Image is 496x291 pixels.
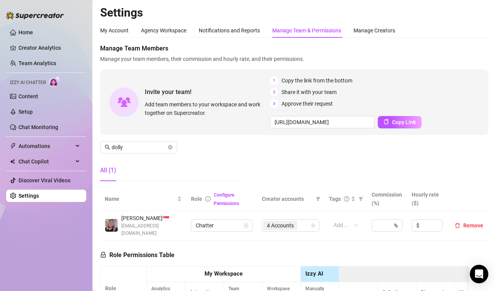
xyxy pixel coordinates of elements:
span: Approve their request [282,99,333,108]
strong: My Workspace [204,270,243,277]
button: Copy Link [378,116,422,128]
a: Creator Analytics [18,42,80,54]
h2: Settings [100,5,488,20]
div: Manage Creators [354,26,395,35]
span: Copy the link from the bottom [282,76,352,85]
span: Name [105,195,176,203]
span: search [105,145,110,150]
span: Add team members to your workspace and work together on Supercreator. [145,100,267,117]
div: My Account [100,26,129,35]
img: AI Chatter [49,76,61,87]
span: copy [384,119,389,124]
span: [PERSON_NAME] 🇸🇬 [121,214,182,222]
span: 3 [270,99,278,108]
span: filter [357,193,365,205]
div: Open Intercom Messenger [470,265,488,283]
a: Discover Viral Videos [18,177,70,183]
span: info-circle [205,196,211,202]
a: Content [18,93,38,99]
span: Remove [463,222,483,229]
span: lock [244,223,248,228]
button: Remove [452,221,486,230]
strong: Izzy AI [305,270,323,277]
span: Tags [329,195,341,203]
a: Settings [18,193,39,199]
span: Copy Link [392,119,416,125]
span: 2 [270,88,278,96]
a: Configure Permissions [214,192,239,206]
img: Chat Copilot [10,159,15,164]
span: Automations [18,140,73,152]
span: Invite your team! [145,87,270,97]
span: lock [100,252,106,258]
h5: Role Permissions Table [100,251,174,260]
img: logo-BBDzfeDw.svg [6,12,64,19]
div: Agency Workspace [141,26,186,35]
span: 1 [270,76,278,85]
span: [EMAIL_ADDRESS][DOMAIN_NAME] [121,222,182,237]
span: Chat Copilot [18,155,73,168]
a: Setup [18,109,33,115]
th: Commission (%) [367,187,407,211]
a: Home [18,29,33,35]
th: Name [100,187,186,211]
span: Manage your team members, their commission and hourly rate, and their permissions. [100,55,488,63]
span: Role [191,196,202,202]
span: filter [316,197,320,201]
button: close-circle [168,145,173,150]
span: Izzy AI Chatter [10,79,46,86]
a: Chat Monitoring [18,124,58,130]
a: Team Analytics [18,60,56,66]
span: delete [455,223,460,228]
span: Chatter [196,220,248,231]
div: Notifications and Reports [199,26,260,35]
span: Manage Team Members [100,44,488,53]
span: question-circle [344,196,349,202]
span: thunderbolt [10,143,16,149]
span: filter [314,193,322,205]
span: team [311,223,315,228]
input: Search members [112,143,166,151]
img: Dolly Faith Lou Hildore [105,219,118,232]
div: All (1) [100,166,116,175]
span: Share it with your team [282,88,337,96]
span: 4 Accounts [267,221,294,230]
span: Creator accounts [262,195,313,203]
span: filter [359,197,363,201]
div: Manage Team & Permissions [272,26,341,35]
span: 4 Accounts [263,221,297,230]
th: Hourly rate ($) [407,187,447,211]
